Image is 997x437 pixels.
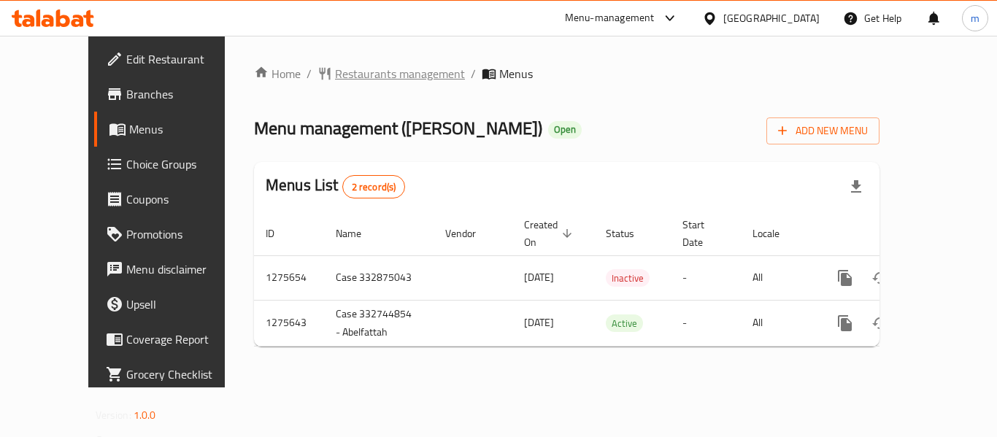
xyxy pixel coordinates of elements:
[126,85,243,103] span: Branches
[94,357,255,392] a: Grocery Checklist
[524,268,554,287] span: [DATE]
[129,120,243,138] span: Menus
[126,50,243,68] span: Edit Restaurant
[606,269,650,287] div: Inactive
[126,260,243,278] span: Menu disclaimer
[254,112,542,144] span: Menu management ( [PERSON_NAME] )
[671,300,741,346] td: -
[94,322,255,357] a: Coverage Report
[324,255,434,300] td: Case 332875043
[343,180,405,194] span: 2 record(s)
[126,366,243,383] span: Grocery Checklist
[606,225,653,242] span: Status
[94,112,255,147] a: Menus
[723,10,820,26] div: [GEOGRAPHIC_DATA]
[94,147,255,182] a: Choice Groups
[606,270,650,287] span: Inactive
[126,330,243,348] span: Coverage Report
[96,406,131,425] span: Version:
[266,174,405,198] h2: Menus List
[317,65,465,82] a: Restaurants management
[94,252,255,287] a: Menu disclaimer
[828,306,863,341] button: more
[548,121,582,139] div: Open
[342,175,406,198] div: Total records count
[94,42,255,77] a: Edit Restaurant
[606,315,643,332] span: Active
[499,65,533,82] span: Menus
[671,255,741,300] td: -
[126,225,243,243] span: Promotions
[335,65,465,82] span: Restaurants management
[94,182,255,217] a: Coupons
[254,212,979,347] table: enhanced table
[741,255,816,300] td: All
[126,295,243,313] span: Upsell
[254,255,324,300] td: 1275654
[94,287,255,322] a: Upsell
[816,212,979,256] th: Actions
[126,190,243,208] span: Coupons
[94,77,255,112] a: Branches
[752,225,798,242] span: Locale
[324,300,434,346] td: Case 332744854 - Abelfattah
[266,225,293,242] span: ID
[682,216,723,251] span: Start Date
[126,155,243,173] span: Choice Groups
[254,300,324,346] td: 1275643
[971,10,979,26] span: m
[863,260,898,295] button: Change Status
[741,300,816,346] td: All
[766,117,879,144] button: Add New Menu
[471,65,476,82] li: /
[839,169,874,204] div: Export file
[94,217,255,252] a: Promotions
[254,65,879,82] nav: breadcrumb
[307,65,312,82] li: /
[778,122,868,140] span: Add New Menu
[445,225,495,242] span: Vendor
[336,225,380,242] span: Name
[524,313,554,332] span: [DATE]
[134,406,156,425] span: 1.0.0
[863,306,898,341] button: Change Status
[548,123,582,136] span: Open
[254,65,301,82] a: Home
[565,9,655,27] div: Menu-management
[524,216,577,251] span: Created On
[828,260,863,295] button: more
